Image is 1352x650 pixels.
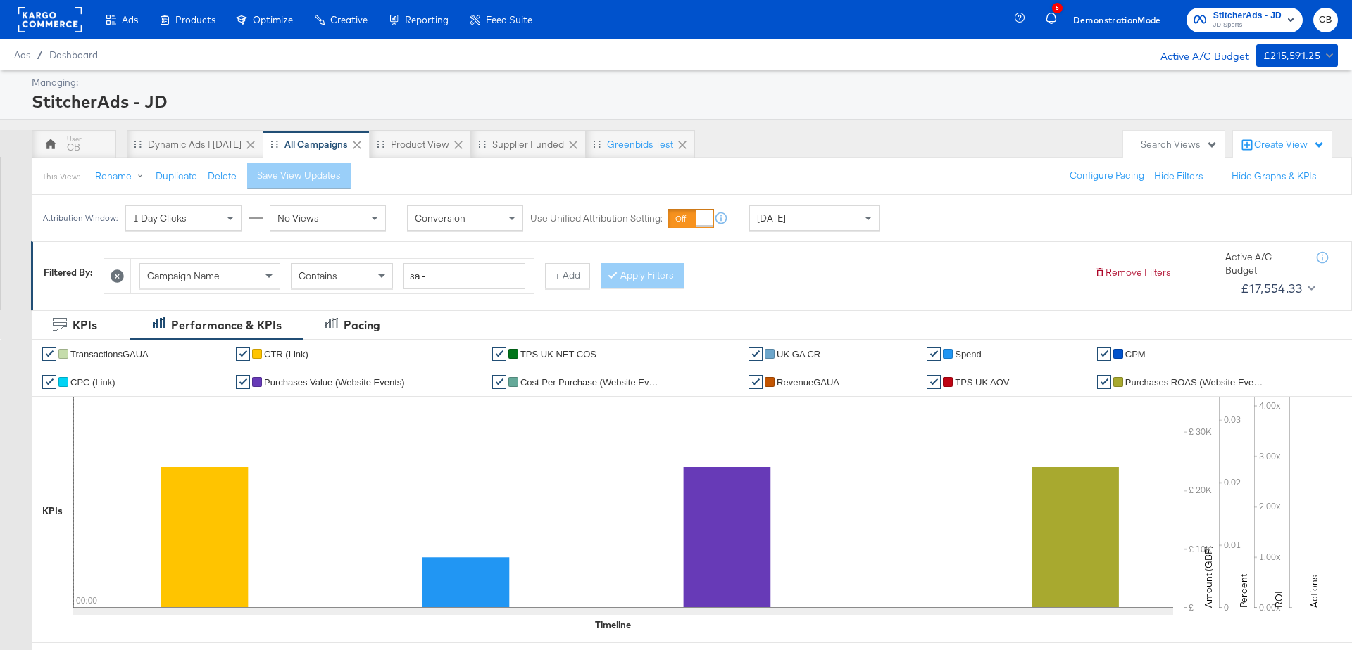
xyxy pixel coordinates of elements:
[377,140,384,148] div: Drag to reorder tab
[42,504,63,518] div: KPIs
[1154,170,1203,183] button: Hide Filters
[530,212,663,225] label: Use Unified Attribution Setting:
[1232,170,1317,183] button: Hide Graphs & KPIs
[403,263,525,289] input: Enter a search term
[520,377,661,388] span: Cost Per Purchase (Website Events)
[32,89,1334,113] div: StitcherAds - JD
[1073,13,1161,27] span: Demonstration Mode
[1097,347,1111,361] a: ✔
[330,14,368,25] span: Creative
[492,375,506,389] a: ✔
[492,347,506,361] a: ✔
[14,49,30,60] span: Ads
[148,138,242,151] div: Dynamic Ads | [DATE]
[42,375,56,389] a: ✔
[391,138,449,151] div: Product View
[955,349,982,359] span: Spend
[42,347,56,361] a: ✔
[405,14,449,25] span: Reporting
[73,317,97,333] div: KPIs
[236,375,250,389] a: ✔
[264,377,405,388] span: Purchases Value (Website Events)
[478,140,486,148] div: Drag to reorder tab
[299,269,337,282] span: Contains
[927,375,941,389] a: ✔
[133,212,187,224] span: 1 Day Clicks
[1125,377,1266,388] span: Purchases ROAS (Website Events)
[492,138,564,151] div: Supplier Funded
[1146,44,1249,65] div: Active A/C Budget
[593,140,601,148] div: Drag to reorder tab
[1272,591,1285,608] text: ROI
[607,138,673,151] div: Greenbids Test
[1213,20,1282,31] span: JD Sports
[486,14,532,25] span: Feed Suite
[1125,349,1146,359] span: CPM
[277,212,319,224] span: No Views
[415,212,465,224] span: Conversion
[1068,13,1167,27] button: DemonstrationMode
[749,347,763,361] a: ✔
[1213,8,1282,23] span: StitcherAds - JD
[67,141,80,154] div: CB
[208,170,237,183] button: Delete
[1094,266,1171,279] button: Remove Filters
[749,375,763,389] a: ✔
[70,349,149,359] span: TransactionsGAUA
[42,171,80,182] div: This View:
[1187,8,1303,32] button: StitcherAds - JDJD Sports
[156,170,197,183] button: Duplicate
[1052,3,1063,13] div: 5
[1225,250,1303,276] div: Active A/C Budget
[1097,375,1111,389] a: ✔
[1313,8,1338,32] button: CB
[44,266,93,279] div: Filtered By:
[1235,277,1318,300] button: £17,554.33
[344,317,380,333] div: Pacing
[49,49,98,60] a: Dashboard
[1237,574,1250,608] text: Percent
[1319,12,1332,28] span: CB
[1263,47,1320,65] div: £215,591.25
[1141,138,1218,151] div: Search Views
[32,76,1334,89] div: Managing:
[122,14,138,25] span: Ads
[270,140,278,148] div: Drag to reorder tab
[85,164,158,189] button: Rename
[1060,163,1154,189] button: Configure Pacing
[777,377,839,388] span: RevenueGAUA
[236,347,250,361] a: ✔
[1241,278,1302,299] div: £17,554.33
[1254,138,1325,152] div: Create View
[42,213,118,223] div: Attribution Window:
[284,138,348,151] div: All Campaigns
[134,140,142,148] div: Drag to reorder tab
[1308,575,1320,608] text: Actions
[30,49,49,60] span: /
[175,14,215,25] span: Products
[595,618,631,632] div: Timeline
[1202,546,1215,608] text: Amount (GBP)
[70,377,115,388] span: CPC (Link)
[545,263,590,288] button: + Add
[264,349,308,359] span: CTR (Link)
[777,349,820,359] span: UK GA CR
[147,269,220,282] span: Campaign Name
[520,349,596,359] span: TPS UK NET COS
[1256,44,1338,67] button: £215,591.25
[253,14,293,25] span: Optimize
[171,317,282,333] div: Performance & KPIs
[757,212,786,224] span: [DATE]
[1044,6,1068,34] button: 5
[927,347,941,361] a: ✔
[955,377,1009,388] span: TPS UK AOV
